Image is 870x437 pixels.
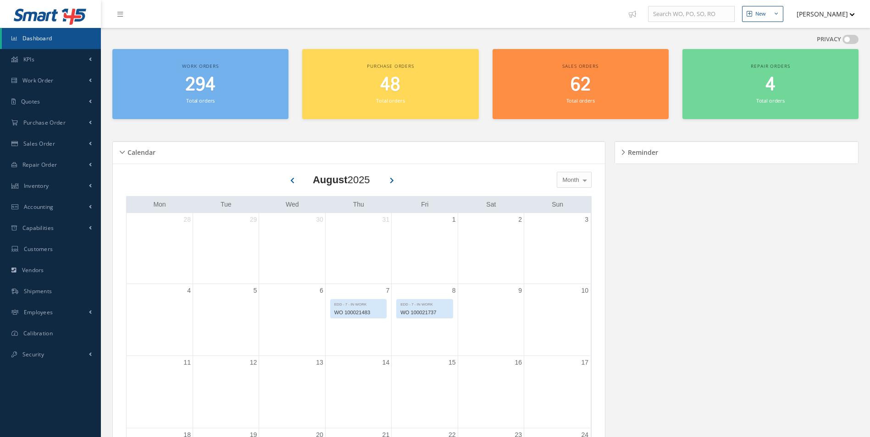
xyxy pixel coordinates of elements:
a: Saturday [484,199,498,210]
a: July 30, 2025 [314,213,325,226]
span: Repair orders [751,63,790,69]
a: August 9, 2025 [516,284,524,297]
span: Work Order [22,76,54,84]
a: Monday [151,199,167,210]
div: EDD - 7 - IN WORK [397,300,452,307]
span: Inventory [24,182,49,190]
a: July 28, 2025 [182,213,193,226]
b: August [313,174,348,186]
td: August 2, 2025 [458,213,524,284]
label: PRIVACY [817,35,841,44]
span: KPIs [23,55,34,63]
h5: Reminder [625,146,658,157]
button: New [742,6,783,22]
td: August 10, 2025 [524,284,590,356]
a: August 4, 2025 [185,284,193,297]
span: Calibration [23,329,53,337]
td: August 14, 2025 [325,356,391,428]
td: July 30, 2025 [259,213,325,284]
td: August 3, 2025 [524,213,590,284]
td: August 8, 2025 [392,284,458,356]
div: 2025 [313,172,370,187]
a: August 14, 2025 [381,356,392,369]
a: Wednesday [284,199,301,210]
span: Purchase orders [367,63,414,69]
a: Friday [419,199,430,210]
div: WO 100021737 [397,307,452,318]
td: July 28, 2025 [127,213,193,284]
a: Thursday [351,199,366,210]
div: WO 100021483 [331,307,386,318]
a: August 17, 2025 [579,356,590,369]
input: Search WO, PO, SO, RO [648,6,735,22]
a: August 5, 2025 [252,284,259,297]
td: August 1, 2025 [392,213,458,284]
span: Accounting [24,203,54,211]
a: August 3, 2025 [583,213,590,226]
span: Capabilities [22,224,54,232]
td: July 31, 2025 [325,213,391,284]
span: Employees [24,308,53,316]
span: Sales orders [562,63,598,69]
span: Repair Order [22,161,57,169]
span: 294 [185,72,216,98]
a: August 8, 2025 [450,284,458,297]
small: Total orders [566,97,595,104]
a: Sales orders 62 Total orders [493,49,669,119]
td: August 16, 2025 [458,356,524,428]
span: Customers [24,245,53,253]
h5: Calendar [125,146,155,157]
span: Dashboard [22,34,52,42]
td: August 11, 2025 [127,356,193,428]
td: August 12, 2025 [193,356,259,428]
td: August 13, 2025 [259,356,325,428]
td: August 5, 2025 [193,284,259,356]
td: August 15, 2025 [392,356,458,428]
td: August 7, 2025 [325,284,391,356]
small: Total orders [186,97,215,104]
a: August 12, 2025 [248,356,259,369]
a: July 29, 2025 [248,213,259,226]
span: Shipments [24,287,52,295]
td: July 29, 2025 [193,213,259,284]
button: [PERSON_NAME] [788,5,855,23]
a: August 1, 2025 [450,213,458,226]
span: 48 [380,72,400,98]
div: EDD - 7 - IN WORK [331,300,386,307]
span: Security [22,350,44,358]
a: July 31, 2025 [381,213,392,226]
small: Total orders [756,97,785,104]
a: Tuesday [219,199,233,210]
a: August 7, 2025 [384,284,391,297]
a: Repair orders 4 Total orders [682,49,859,119]
td: August 9, 2025 [458,284,524,356]
a: Sunday [550,199,565,210]
span: Month [560,175,579,185]
small: Total orders [376,97,405,104]
a: August 15, 2025 [447,356,458,369]
a: Dashboard [2,28,101,49]
a: August 2, 2025 [516,213,524,226]
div: New [755,10,766,18]
span: Purchase Order [23,119,66,126]
span: Work orders [182,63,218,69]
a: August 6, 2025 [318,284,325,297]
a: August 11, 2025 [182,356,193,369]
span: 62 [571,72,591,98]
span: Vendors [22,266,44,274]
td: August 6, 2025 [259,284,325,356]
td: August 17, 2025 [524,356,590,428]
a: Work orders 294 Total orders [112,49,288,119]
span: 4 [765,72,776,98]
td: August 4, 2025 [127,284,193,356]
a: August 10, 2025 [579,284,590,297]
a: August 13, 2025 [314,356,325,369]
span: Quotes [21,98,40,105]
span: Sales Order [23,140,55,147]
a: Purchase orders 48 Total orders [302,49,478,119]
a: August 16, 2025 [513,356,524,369]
